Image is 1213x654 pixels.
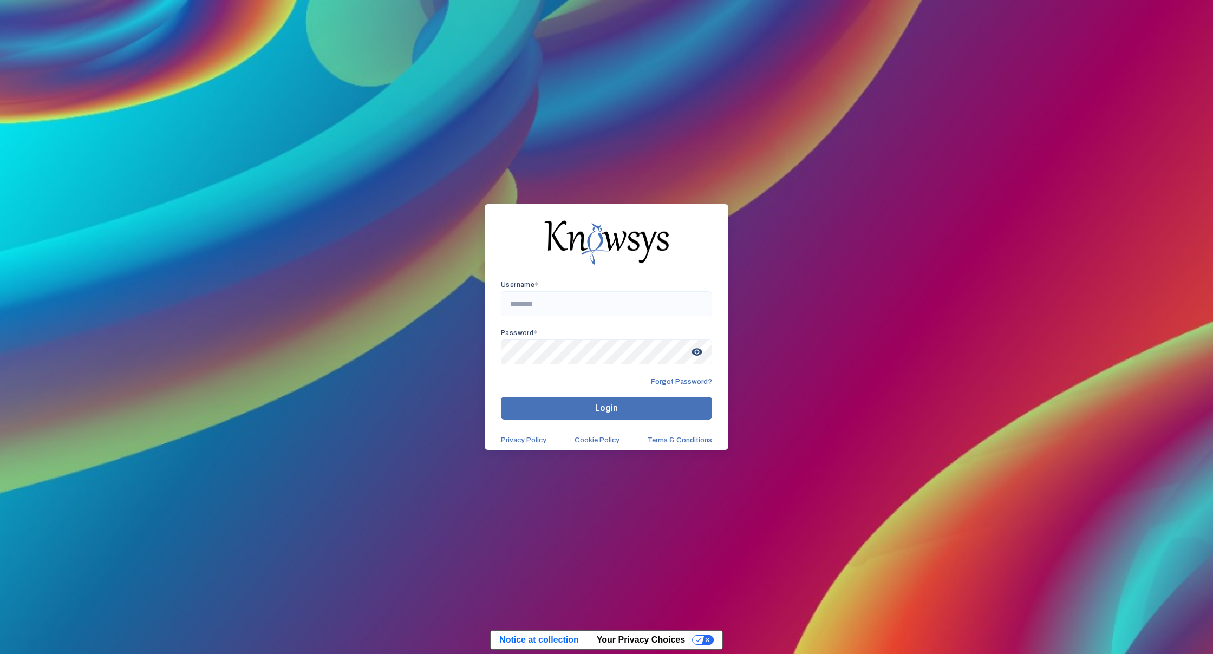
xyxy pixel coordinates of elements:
a: Terms & Conditions [648,436,712,444]
a: Privacy Policy [501,436,546,444]
button: Login [501,397,712,420]
app-required-indication: Username [501,281,539,289]
button: Your Privacy Choices [588,631,722,649]
a: Cookie Policy [575,436,619,444]
span: Forgot Password? [651,377,712,386]
span: Login [595,403,618,413]
a: Notice at collection [491,631,588,649]
img: knowsys-logo.png [544,220,669,265]
app-required-indication: Password [501,329,538,337]
span: visibility [687,342,707,362]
